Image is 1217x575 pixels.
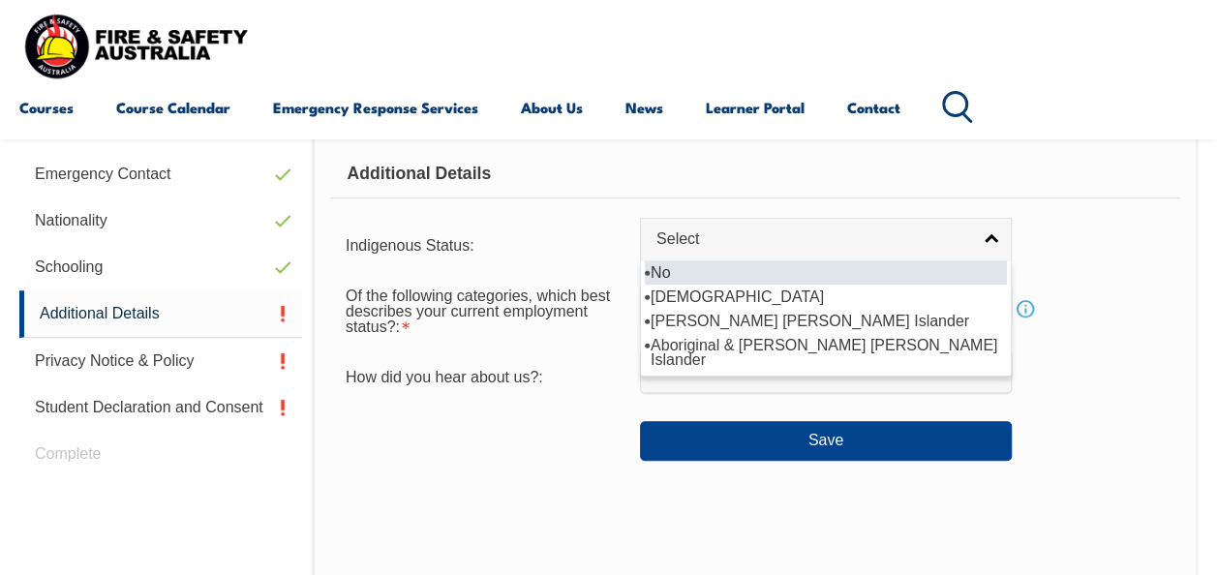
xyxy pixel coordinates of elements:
a: Nationality [19,197,302,244]
a: Schooling [19,244,302,290]
a: Emergency Response Services [273,84,478,131]
a: Contact [847,84,900,131]
span: Select [656,229,970,250]
span: How did you hear about us?: [346,369,543,385]
a: Additional Details [19,290,302,338]
span: Indigenous Status: [346,237,474,254]
li: [DEMOGRAPHIC_DATA] [645,285,1007,309]
li: [PERSON_NAME] [PERSON_NAME] Islander [645,309,1007,333]
a: Info [1012,295,1039,322]
a: Course Calendar [116,84,230,131]
div: Of the following categories, which best describes your current employment status? is required. [330,274,640,344]
a: Courses [19,84,74,131]
button: Save [640,421,1012,460]
span: Of the following categories, which best describes your current employment status?: [346,287,610,335]
a: Learner Portal [706,84,805,131]
li: Aboriginal & [PERSON_NAME] [PERSON_NAME] Islander [645,333,1007,372]
li: No [645,260,1007,285]
div: Additional Details [330,150,1180,198]
a: Privacy Notice & Policy [19,338,302,384]
a: News [625,84,663,131]
a: About Us [521,84,583,131]
a: Emergency Contact [19,151,302,197]
a: Student Declaration and Consent [19,384,302,431]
